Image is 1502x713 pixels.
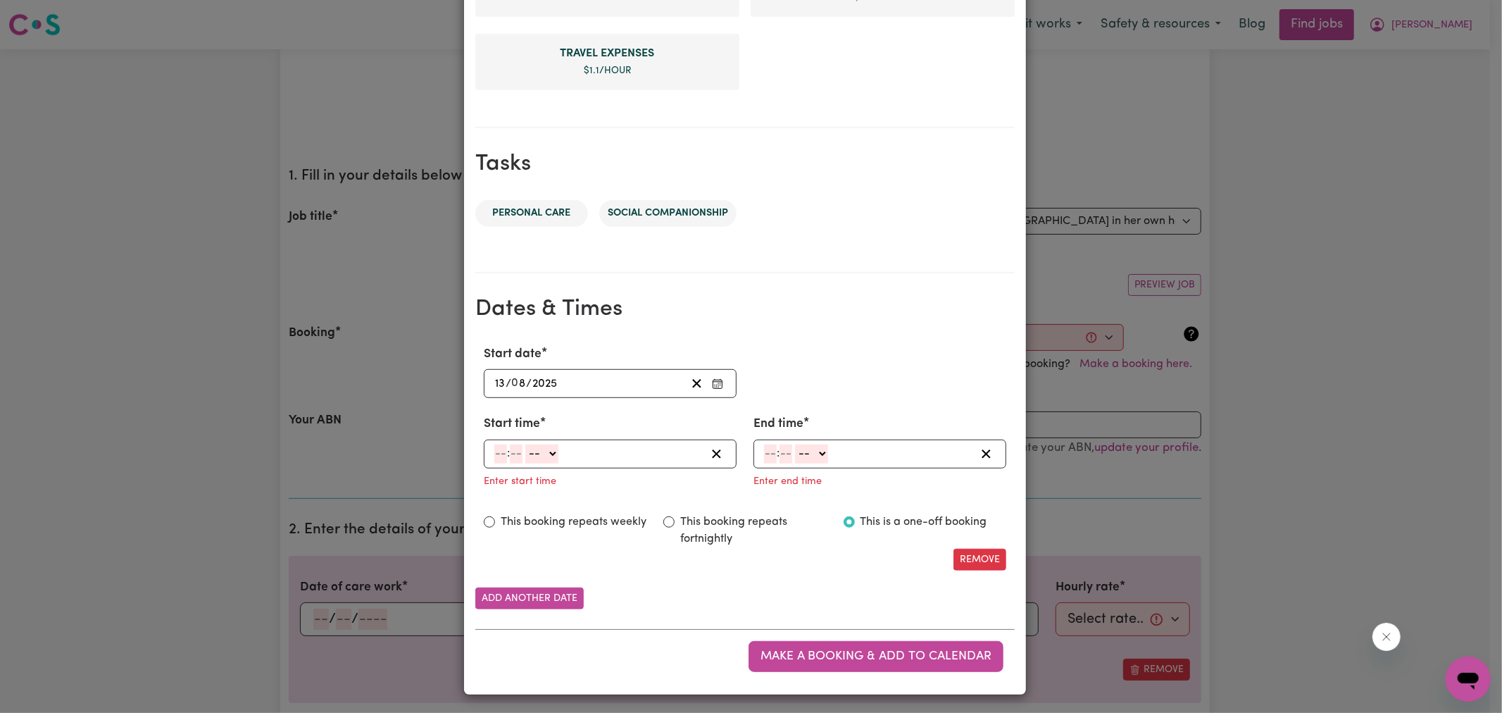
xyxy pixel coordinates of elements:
[475,151,1015,178] h2: Tasks
[753,474,822,490] p: Enter end time
[764,445,777,464] input: --
[475,200,588,227] li: Personal care
[506,378,511,390] span: /
[680,514,826,547] label: This booking repeats fortnightly
[512,374,526,393] input: --
[494,374,506,393] input: --
[749,641,1003,672] button: Make a booking & add to calendar
[494,445,507,464] input: --
[475,296,1015,323] h2: Dates & Times
[484,345,542,364] label: Start date
[953,549,1006,571] button: Remove this date/time
[860,514,987,531] label: This is a one-off booking
[753,415,803,433] label: End time
[686,374,708,393] button: Clear Start date
[501,514,646,531] label: This booking repeats weekly
[484,474,556,490] p: Enter start time
[708,374,727,393] button: Enter Start date
[510,445,522,464] input: --
[8,10,85,21] span: Need any help?
[761,650,991,662] span: Make a booking & add to calendar
[487,45,728,62] span: Travel Expense rate
[532,374,558,393] input: ----
[511,378,518,390] span: 0
[599,200,737,227] li: Social companionship
[526,378,532,390] span: /
[1372,623,1401,651] iframe: Close message
[1446,657,1491,702] iframe: Button to launch messaging window
[507,447,510,460] span: :
[484,415,540,433] label: Start time
[777,447,780,460] span: :
[475,588,584,609] button: Add another date
[780,445,792,464] input: --
[584,66,631,75] span: $ 1.1 /hour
